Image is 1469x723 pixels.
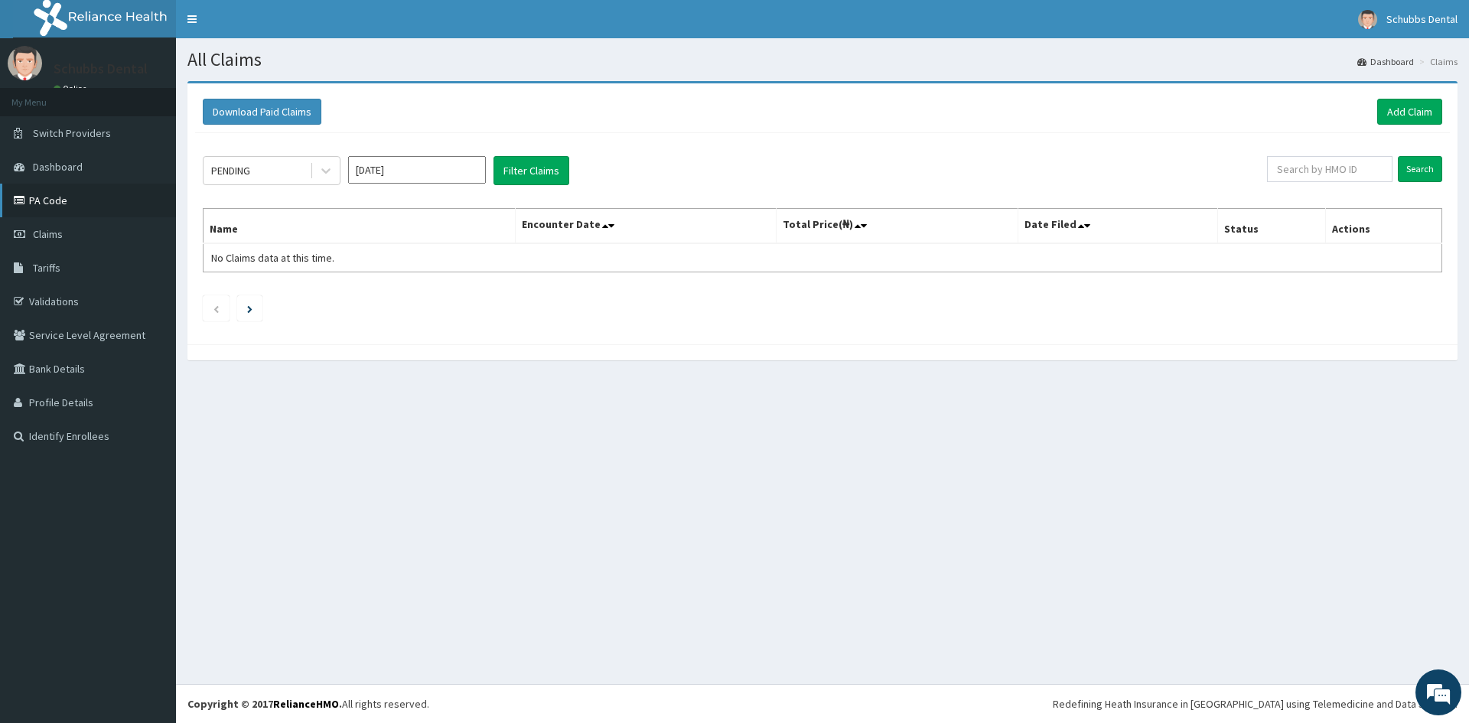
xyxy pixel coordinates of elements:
[251,8,288,44] div: Minimize live chat window
[203,99,321,125] button: Download Paid Claims
[348,156,486,184] input: Select Month and Year
[33,261,60,275] span: Tariffs
[211,163,250,178] div: PENDING
[1386,12,1458,26] span: Schubbs Dental
[493,156,569,185] button: Filter Claims
[1267,156,1392,182] input: Search by HMO ID
[176,684,1469,723] footer: All rights reserved.
[33,160,83,174] span: Dashboard
[1398,156,1442,182] input: Search
[187,697,342,711] strong: Copyright © 2017 .
[89,193,211,347] span: We're online!
[33,126,111,140] span: Switch Providers
[776,209,1018,244] th: Total Price(₦)
[1357,55,1414,68] a: Dashboard
[515,209,776,244] th: Encounter Date
[273,697,339,711] a: RelianceHMO
[8,418,292,471] textarea: Type your message and hit 'Enter'
[54,83,90,94] a: Online
[204,209,516,244] th: Name
[211,251,334,265] span: No Claims data at this time.
[1358,10,1377,29] img: User Image
[1325,209,1441,244] th: Actions
[80,86,257,106] div: Chat with us now
[1217,209,1325,244] th: Status
[33,227,63,241] span: Claims
[213,301,220,315] a: Previous page
[1018,209,1217,244] th: Date Filed
[1053,696,1458,712] div: Redefining Heath Insurance in [GEOGRAPHIC_DATA] using Telemedicine and Data Science!
[8,46,42,80] img: User Image
[28,77,62,115] img: d_794563401_company_1708531726252_794563401
[247,301,252,315] a: Next page
[1377,99,1442,125] a: Add Claim
[1415,55,1458,68] li: Claims
[187,50,1458,70] h1: All Claims
[54,62,148,76] p: Schubbs Dental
